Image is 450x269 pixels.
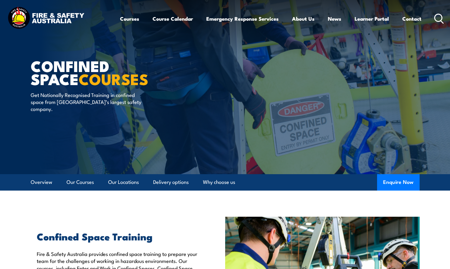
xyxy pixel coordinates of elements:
a: Delivery options [153,174,189,190]
a: Overview [31,174,52,190]
p: Get Nationally Recognised Training in confined space from [GEOGRAPHIC_DATA]’s largest safety comp... [31,91,142,112]
a: Contact [402,11,421,27]
strong: COURSES [79,67,148,90]
button: Enquire Now [377,174,420,191]
a: Why choose us [203,174,235,190]
h1: Confined Space [31,59,181,85]
a: Learner Portal [355,11,389,27]
a: Our Locations [108,174,139,190]
a: Courses [120,11,139,27]
a: About Us [292,11,314,27]
a: Course Calendar [153,11,193,27]
h2: Confined Space Training [37,232,197,240]
a: News [328,11,341,27]
a: Our Courses [67,174,94,190]
a: Emergency Response Services [206,11,279,27]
